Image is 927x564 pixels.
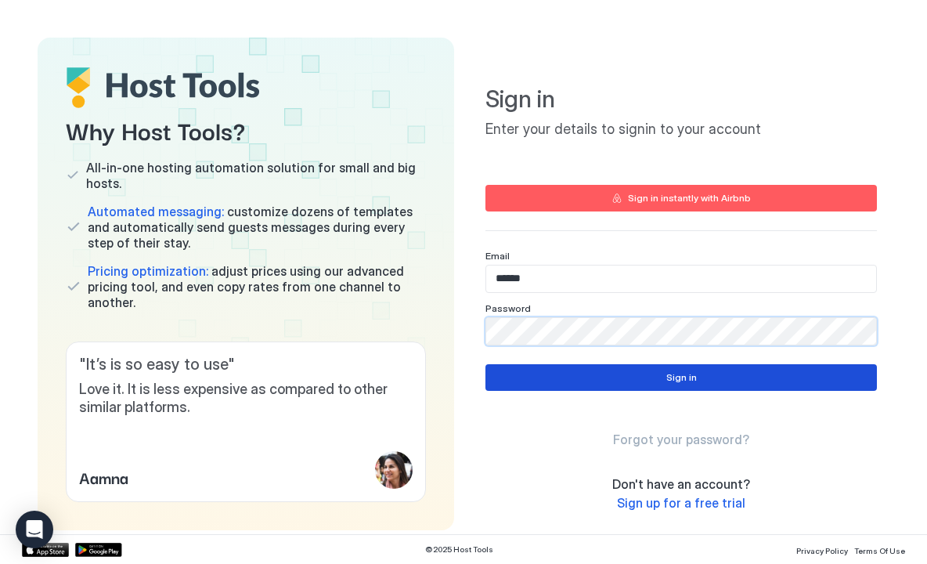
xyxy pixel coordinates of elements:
[486,266,876,292] input: Input Field
[613,432,749,448] a: Forgot your password?
[88,263,208,279] span: Pricing optimization:
[628,191,751,205] div: Sign in instantly with Airbnb
[79,355,413,374] span: " It’s is so easy to use "
[485,364,877,391] button: Sign in
[485,250,510,262] span: Email
[666,371,697,385] div: Sign in
[617,495,745,512] a: Sign up for a free trial
[854,541,905,558] a: Terms Of Use
[16,511,53,548] div: Open Intercom Messenger
[79,465,128,489] span: Aamna
[485,185,877,211] button: Sign in instantly with Airbnb
[796,541,848,558] a: Privacy Policy
[22,543,69,557] a: App Store
[88,204,426,251] span: customize dozens of templates and automatically send guests messages during every step of their s...
[375,451,413,489] div: profile
[485,85,877,114] span: Sign in
[79,381,413,416] span: Love it. It is less expensive as compared to other similar platforms.
[88,263,426,310] span: adjust prices using our advanced pricing tool, and even copy rates from one channel to another.
[75,543,122,557] a: Google Play Store
[854,546,905,555] span: Terms Of Use
[66,112,426,147] span: Why Host Tools?
[796,546,848,555] span: Privacy Policy
[485,302,531,314] span: Password
[88,204,224,219] span: Automated messaging:
[86,160,426,191] span: All-in-one hosting automation solution for small and big hosts.
[613,432,749,447] span: Forgot your password?
[425,544,493,555] span: © 2025 Host Tools
[485,121,877,139] span: Enter your details to signin to your account
[612,476,750,492] span: Don't have an account?
[486,318,876,345] input: Input Field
